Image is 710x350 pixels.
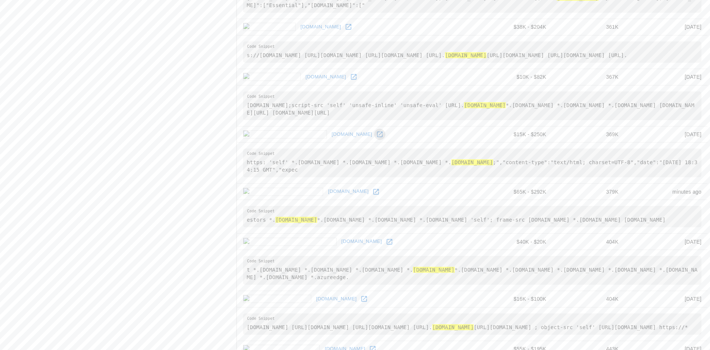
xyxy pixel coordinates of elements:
td: 369K [552,126,625,143]
td: [DATE] [624,291,707,307]
a: [DOMAIN_NAME] [304,71,348,83]
img: theclearinghouse.org icon [243,238,337,246]
a: [DOMAIN_NAME] [326,186,370,197]
hl: [DOMAIN_NAME] [451,159,493,165]
td: $10K - $82K [475,69,552,85]
img: ridgid.com icon [243,73,301,81]
pre: s://[DOMAIN_NAME] [URL][DOMAIN_NAME] [URL][DOMAIN_NAME] [URL]. [URL][DOMAIN_NAME] [URL][DOMAIN_NA... [243,41,701,63]
td: minutes ago [624,184,707,200]
hl: [DOMAIN_NAME] [275,217,317,223]
hl: [DOMAIN_NAME] [413,267,455,273]
iframe: Drift Widget Chat Controller [673,297,701,325]
hl: [DOMAIN_NAME] [445,52,487,58]
td: $16K - $100K [475,291,552,307]
a: Open frigidaire.com in new window [359,293,370,304]
a: Open ridgid.com in new window [348,71,359,82]
td: $38K - $204K [475,19,552,35]
td: $40K - $20K [475,234,552,250]
td: 404K [552,234,625,250]
img: mossmotors.com icon [243,188,323,196]
pre: estors *. *.[DOMAIN_NAME] *.[DOMAIN_NAME] *.[DOMAIN_NAME] 'self'; frame-src [DOMAIN_NAME] *.[DOMA... [243,206,701,227]
td: 379K [552,184,625,200]
a: Open nextdayflyers.com in new window [374,129,385,140]
img: jabil.com icon [243,23,296,31]
td: 404K [552,291,625,307]
a: [DOMAIN_NAME] [299,21,343,33]
a: Open theclearinghouse.org in new window [384,236,395,247]
img: nextdayflyers.com icon [243,130,327,138]
pre: [DOMAIN_NAME] [URL][DOMAIN_NAME] [URL][DOMAIN_NAME] [URL]. [URL][DOMAIN_NAME] ; object-src 'self'... [243,313,701,335]
a: [DOMAIN_NAME] [340,236,384,247]
td: $15K - $250K [475,126,552,143]
td: 361K [552,19,625,35]
td: [DATE] [624,69,707,85]
a: [DOMAIN_NAME] [314,293,359,305]
pre: t *.[DOMAIN_NAME] *.[DOMAIN_NAME] *.[DOMAIN_NAME] *. *.[DOMAIN_NAME] *.[DOMAIN_NAME] *.[DOMAIN_NA... [243,256,701,285]
td: [DATE] [624,126,707,143]
td: [DATE] [624,234,707,250]
pre: https: 'self' *.[DOMAIN_NAME] *.[DOMAIN_NAME] *.[DOMAIN_NAME] *. ;","content-type":"text/html; ch... [243,149,701,177]
img: frigidaire.com icon [243,295,311,303]
td: [DATE] [624,19,707,35]
a: Open jabil.com in new window [343,21,354,32]
td: 367K [552,69,625,85]
a: [DOMAIN_NAME] [330,129,374,140]
hl: [DOMAIN_NAME] [432,324,474,330]
pre: [DOMAIN_NAME];script-src 'self' 'unsafe-inline' 'unsafe-eval' [URL]. *.[DOMAIN_NAME] *.[DOMAIN_NA... [243,91,701,120]
a: Open mossmotors.com in new window [370,186,382,197]
td: $65K - $292K [475,184,552,200]
hl: [DOMAIN_NAME] [464,102,506,108]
